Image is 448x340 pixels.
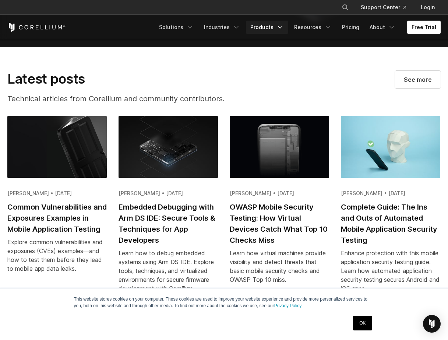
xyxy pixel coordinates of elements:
div: Navigation Menu [333,1,441,14]
div: [PERSON_NAME] • [DATE] [7,190,107,197]
a: Common Vulnerabilities and Exposures Examples in Mobile Application Testing [PERSON_NAME] • [DATE... [7,116,107,282]
div: Learn how to debug embedded systems using Arm DS IDE. Explore tools, techniques, and virtualized ... [119,249,218,293]
a: Complete Guide: The Ins and Outs of Automated Mobile Application Security Testing [PERSON_NAME] •... [341,116,440,302]
a: Solutions [155,21,198,34]
h2: Common Vulnerabilities and Exposures Examples in Mobile Application Testing [7,201,107,235]
img: Common Vulnerabilities and Exposures Examples in Mobile Application Testing [7,116,107,178]
img: Embedded Debugging with Arm DS IDE: Secure Tools & Techniques for App Developers [119,116,218,178]
span: See more [404,75,432,84]
div: Enhance protection with this mobile application security testing guide. Learn how automated appli... [341,249,440,293]
a: Login [415,1,441,14]
a: Support Center [355,1,412,14]
a: OK [353,316,372,330]
p: This website stores cookies on your computer. These cookies are used to improve your website expe... [74,296,374,309]
div: Learn how virtual machines provide visibility and detect threats that basic mobile security check... [230,249,329,284]
div: [PERSON_NAME] • [DATE] [119,190,218,197]
div: [PERSON_NAME] • [DATE] [230,190,329,197]
h2: Complete Guide: The Ins and Outs of Automated Mobile Application Security Testing [341,201,440,246]
div: Navigation Menu [155,21,441,34]
div: Open Intercom Messenger [423,315,441,333]
a: Embedded Debugging with Arm DS IDE: Secure Tools & Techniques for App Developers [PERSON_NAME] • ... [119,116,218,302]
img: OWASP Mobile Security Testing: How Virtual Devices Catch What Top 10 Checks Miss [230,116,329,178]
img: Complete Guide: The Ins and Outs of Automated Mobile Application Security Testing [341,116,440,178]
h2: Embedded Debugging with Arm DS IDE: Secure Tools & Techniques for App Developers [119,201,218,246]
div: Explore common vulnerabilities and exposures (CVEs) examples—and how to test them before they lea... [7,238,107,273]
a: Free Trial [407,21,441,34]
a: Products [246,21,288,34]
a: Pricing [338,21,364,34]
button: Search [339,1,352,14]
a: Resources [290,21,336,34]
a: Corellium Home [7,23,66,32]
h2: OWASP Mobile Security Testing: How Virtual Devices Catch What Top 10 Checks Miss [230,201,329,246]
a: Industries [200,21,244,34]
a: About [365,21,400,34]
h2: Latest posts [7,71,254,87]
a: OWASP Mobile Security Testing: How Virtual Devices Catch What Top 10 Checks Miss [PERSON_NAME] • ... [230,116,329,293]
a: Visit our blog [395,71,441,88]
div: [PERSON_NAME] • [DATE] [341,190,440,197]
a: Privacy Policy. [274,303,303,308]
p: Technical articles from Corellium and community contributors. [7,93,254,104]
